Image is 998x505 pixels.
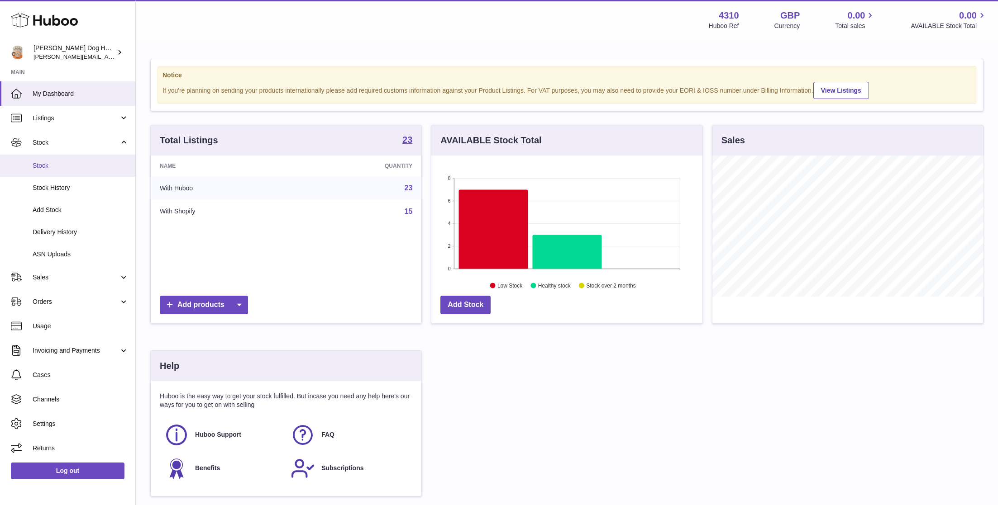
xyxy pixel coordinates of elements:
[959,9,977,22] span: 0.00
[33,228,129,236] span: Delivery History
[448,243,451,249] text: 2
[848,9,865,22] span: 0.00
[160,296,248,314] a: Add products
[402,135,412,144] strong: 23
[835,9,875,30] a: 0.00 Total sales
[33,395,129,404] span: Channels
[33,297,119,306] span: Orders
[780,9,800,22] strong: GBP
[448,221,451,226] text: 4
[774,22,800,30] div: Currency
[11,463,124,479] a: Log out
[721,134,745,146] h3: Sales
[151,156,297,176] th: Name
[151,200,297,223] td: With Shopify
[160,360,179,372] h3: Help
[33,346,119,355] span: Invoicing and Payments
[33,114,119,123] span: Listings
[33,250,129,259] span: ASN Uploads
[911,22,987,30] span: AVAILABLE Stock Total
[33,90,129,98] span: My Dashboard
[405,208,413,215] a: 15
[164,456,282,481] a: Benefits
[709,22,739,30] div: Huboo Ref
[33,273,119,282] span: Sales
[33,444,129,453] span: Returns
[33,138,119,147] span: Stock
[162,80,971,99] div: If you're planning on sending your products internationally please add required customs informati...
[33,53,181,60] span: [PERSON_NAME][EMAIL_ADDRESS][DOMAIN_NAME]
[160,134,218,146] h3: Total Listings
[448,198,451,203] text: 6
[151,176,297,200] td: With Huboo
[405,184,413,192] a: 23
[33,420,129,428] span: Settings
[321,430,334,439] span: FAQ
[33,206,129,214] span: Add Stock
[587,283,636,289] text: Stock over 2 months
[448,266,451,271] text: 0
[33,161,129,170] span: Stock
[402,135,412,146] a: 23
[160,392,412,409] p: Huboo is the easy way to get your stock fulfilled. But incase you need any help here's our ways f...
[164,423,282,447] a: Huboo Support
[291,456,408,481] a: Subscriptions
[162,71,971,80] strong: Notice
[538,283,571,289] text: Healthy stock
[448,175,451,181] text: 8
[440,296,491,314] a: Add Stock
[813,82,869,99] a: View Listings
[195,430,241,439] span: Huboo Support
[33,371,129,379] span: Cases
[33,44,115,61] div: [PERSON_NAME] Dog House
[835,22,875,30] span: Total sales
[497,283,523,289] text: Low Stock
[719,9,739,22] strong: 4310
[291,423,408,447] a: FAQ
[321,464,363,472] span: Subscriptions
[911,9,987,30] a: 0.00 AVAILABLE Stock Total
[440,134,541,146] h3: AVAILABLE Stock Total
[11,46,24,59] img: toby@hackneydoghouse.com
[33,322,129,330] span: Usage
[297,156,422,176] th: Quantity
[33,184,129,192] span: Stock History
[195,464,220,472] span: Benefits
